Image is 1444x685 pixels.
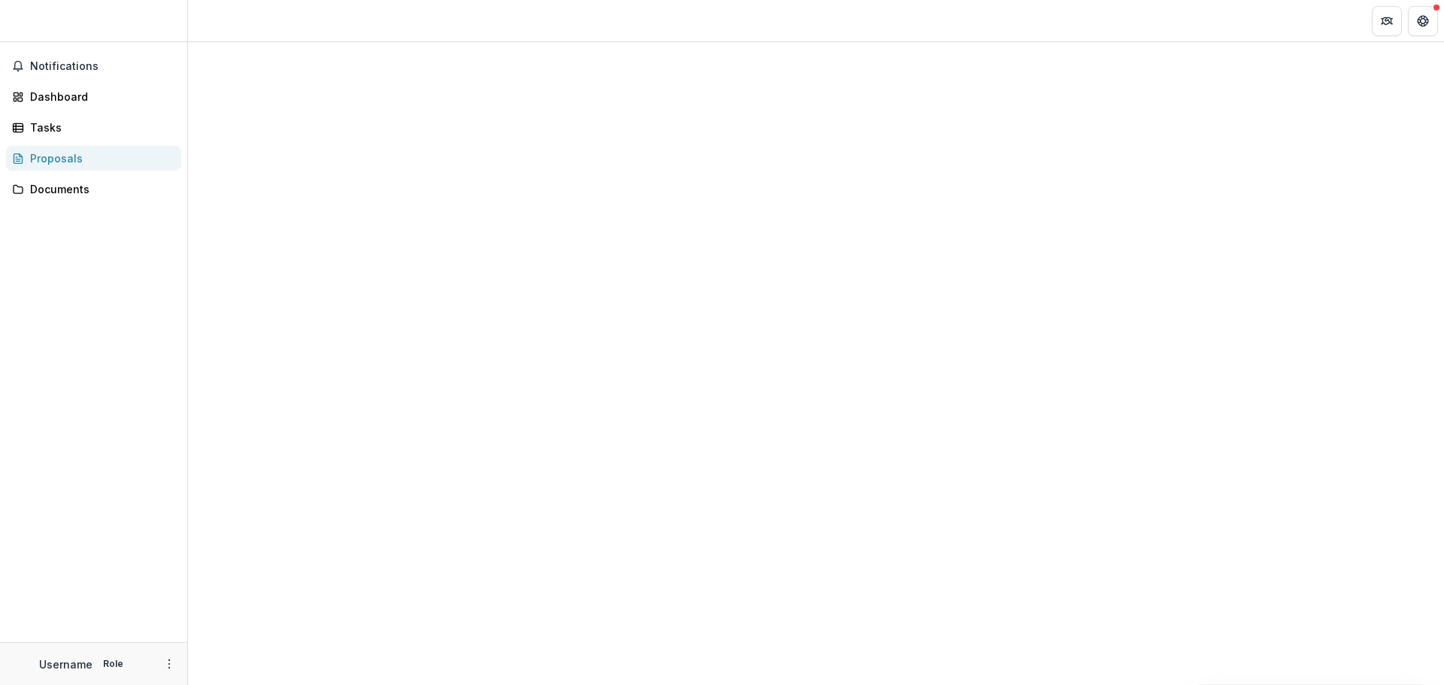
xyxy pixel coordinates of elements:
div: Documents [30,181,169,197]
a: Tasks [6,115,181,140]
button: Partners [1372,6,1402,36]
a: Documents [6,177,181,202]
div: Dashboard [30,89,169,105]
span: Notifications [30,60,175,73]
button: Notifications [6,54,181,78]
a: Proposals [6,146,181,171]
p: Username [39,656,93,672]
button: Get Help [1408,6,1438,36]
div: Tasks [30,120,169,135]
button: More [160,655,178,673]
a: Dashboard [6,84,181,109]
p: Role [99,657,128,671]
div: Proposals [30,150,169,166]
